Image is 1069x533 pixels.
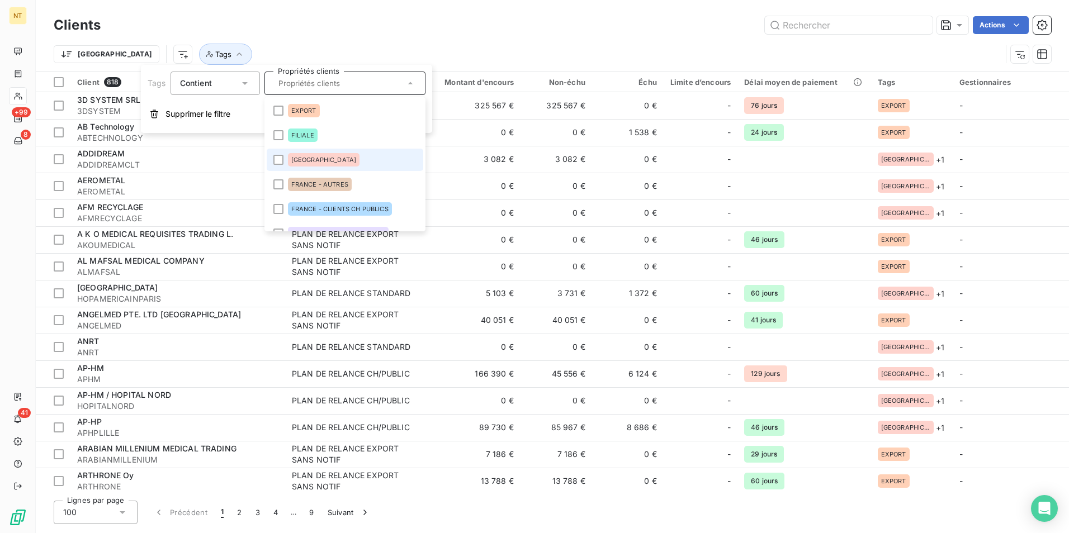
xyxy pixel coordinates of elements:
td: 3 731 € [521,280,592,307]
span: Tags [215,50,231,59]
span: - [727,207,731,218]
span: [GEOGRAPHIC_DATA] [291,156,357,163]
span: - [959,261,963,271]
td: 0 € [592,146,664,173]
span: EXPORT [881,236,906,243]
span: - [727,180,731,192]
span: ALMAFSAL [77,266,278,278]
td: 5 103 € [424,280,521,307]
div: PLAN DE RELANCE STANDARD [292,288,411,299]
div: Délai moyen de paiement [744,78,864,87]
td: 45 556 € [521,360,592,387]
span: - [727,395,731,406]
input: Propriétés clients [274,78,405,88]
span: ANGELMED PTE. LTD [GEOGRAPHIC_DATA] [77,310,241,319]
div: PLAN DE RELANCE EXPORT SANS NOTIF [292,255,418,278]
td: 0 € [592,387,664,414]
span: ADDIDREAMCLT [77,159,278,170]
button: Précédent [146,501,214,524]
span: EXPORT [881,102,906,109]
span: EXPORT [881,478,906,484]
td: 0 € [592,307,664,334]
span: - [959,127,963,137]
td: 0 € [592,173,664,199]
span: 76 jours [744,97,784,114]
span: - [727,422,731,433]
td: 0 € [592,253,664,280]
span: Contient [180,78,212,88]
div: NT [9,7,27,25]
span: APHM [77,374,278,385]
td: 0 € [521,253,592,280]
span: - [727,261,731,272]
button: Tags [199,44,252,65]
span: - [727,234,731,245]
span: - [727,475,731,487]
span: FRANCE - CLIENTS CH PUBLICS [291,206,389,212]
span: 60 jours [744,473,784,489]
span: [GEOGRAPHIC_DATA] [77,283,158,292]
span: 1 [221,507,224,518]
span: 129 jours [744,365,787,382]
span: ARABIAN MILLENIUM MEDICAL TRADING [77,444,236,453]
span: [GEOGRAPHIC_DATA] [881,397,930,404]
span: EXPORT [881,451,906,458]
td: 166 390 € [424,360,521,387]
span: [GEOGRAPHIC_DATA] [881,344,930,350]
td: 0 € [424,253,521,280]
span: - [727,341,731,353]
span: Supprimer le filtre [165,108,230,120]
span: [GEOGRAPHIC_DATA] [881,290,930,297]
td: 89 730 € [424,414,521,441]
div: PLAN DE RELANCE STANDARD [292,341,411,353]
span: 46 jours [744,419,784,436]
td: 8 686 € [592,414,664,441]
td: 0 € [592,468,664,494]
span: EXPORT [881,317,906,323]
span: Tags [148,78,166,88]
button: [GEOGRAPHIC_DATA] [54,45,159,63]
span: ARTHRONE Oy [77,470,134,480]
span: 41 jours [744,312,783,329]
span: - [959,208,963,217]
td: 0 € [424,119,521,146]
span: [GEOGRAPHIC_DATA] [881,370,930,377]
span: - [727,100,731,111]
span: AB Technology [77,122,134,131]
span: AP-HM / HOPITAL NORD [77,390,171,399]
span: HOPITALNORD [77,401,278,412]
span: - [959,369,963,378]
td: 0 € [521,119,592,146]
td: 0 € [424,226,521,253]
span: + 1 [936,180,944,192]
span: ANRT [77,347,278,358]
span: 60 jours [744,285,784,302]
span: AL MAFSAL MEDICAL COMPANY [77,256,205,265]
div: PLAN DE RELANCE CH/PUBLIC [292,395,410,406]
span: - [727,288,731,299]
div: Non-échu [527,78,585,87]
button: Actions [973,16,1029,34]
span: … [285,503,302,521]
img: Logo LeanPay [9,508,27,526]
td: 7 186 € [521,441,592,468]
span: + 1 [936,368,944,380]
span: - [959,181,963,191]
span: - [727,315,731,326]
button: 4 [267,501,285,524]
span: - [727,127,731,138]
span: + 1 [936,207,944,219]
span: [GEOGRAPHIC_DATA] [881,156,930,163]
td: 6 124 € [592,360,664,387]
div: PLAN DE RELANCE EXPORT SANS NOTIF [292,470,418,492]
span: [GEOGRAPHIC_DATA] [881,424,930,431]
button: Supprimer le filtre [141,102,432,126]
td: 7 186 € [424,441,521,468]
span: 100 [63,507,77,518]
span: ARTHRONE [77,481,278,492]
span: + 1 [936,395,944,407]
span: FRANCE - AUTRES [291,181,348,188]
span: ANGELMED [77,320,278,331]
td: 40 051 € [521,307,592,334]
div: PLAN DE RELANCE EXPORT SANS NOTIF [292,309,418,331]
